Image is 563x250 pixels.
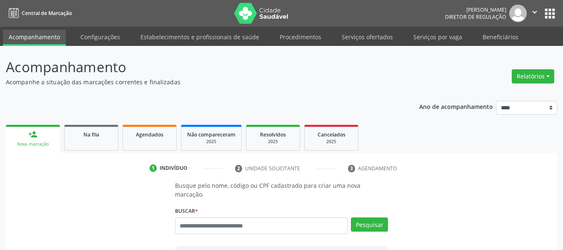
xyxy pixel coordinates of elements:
button: apps [543,6,557,21]
a: Configurações [75,30,126,44]
a: Acompanhamento [3,30,66,46]
p: Acompanhamento [6,57,392,78]
p: Ano de acompanhamento [419,101,493,111]
div: Nova marcação [12,141,54,147]
span: Cancelados [318,131,345,138]
a: Central de Marcação [6,6,72,20]
a: Procedimentos [274,30,327,44]
img: img [509,5,527,22]
a: Beneficiários [477,30,524,44]
div: Indivíduo [160,164,188,172]
a: Serviços ofertados [336,30,399,44]
button: Relatórios [512,69,554,83]
div: 2025 [310,139,352,145]
div: [PERSON_NAME] [445,6,506,13]
i:  [530,8,539,17]
a: Estabelecimentos e profissionais de saúde [135,30,265,44]
span: Não compareceram [187,131,235,138]
button: Pesquisar [351,217,388,232]
span: Resolvidos [260,131,286,138]
div: 2025 [252,139,294,145]
p: Acompanhe a situação das marcações correntes e finalizadas [6,78,392,86]
a: Serviços por vaga [408,30,468,44]
p: Busque pelo nome, código ou CPF cadastrado para criar uma nova marcação. [175,181,388,199]
div: 1 [150,164,157,172]
label: Buscar [175,205,198,217]
div: 2025 [187,139,235,145]
span: Diretor de regulação [445,13,506,20]
span: Central de Marcação [22,10,72,17]
span: Agendados [136,131,163,138]
button:  [527,5,543,22]
span: Na fila [83,131,99,138]
div: person_add [28,130,38,139]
